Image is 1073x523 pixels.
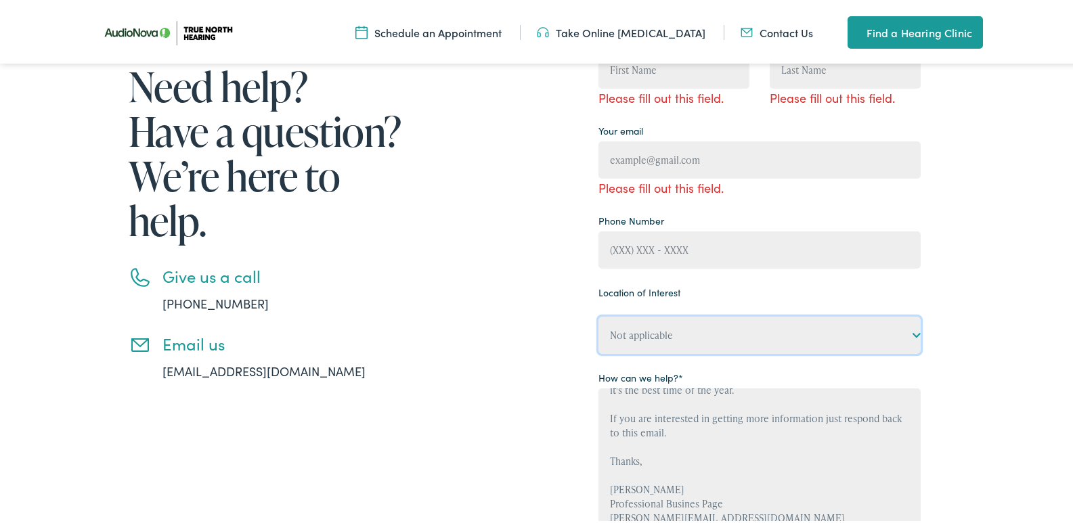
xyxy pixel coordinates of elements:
h3: Give us a call [162,264,406,283]
h3: Email us [162,332,406,351]
span: Please fill out this field. [598,86,749,104]
a: Schedule an Appointment [355,22,502,37]
label: Location of Interest [598,283,680,297]
input: Last Name [770,49,921,86]
a: [EMAIL_ADDRESS][DOMAIN_NAME] [162,360,366,377]
span: Please fill out this field. [770,86,921,104]
span: Please fill out this field. [598,176,921,194]
label: Your email [598,121,643,135]
img: utility icon [848,22,860,38]
input: First Name [598,49,749,86]
img: Headphones icon in color code ffb348 [537,22,549,37]
a: Contact Us [741,22,813,37]
a: Find a Hearing Clinic [848,14,983,46]
label: How can we help? [598,368,683,382]
a: [PHONE_NUMBER] [162,292,269,309]
img: Mail icon in color code ffb348, used for communication purposes [741,22,753,37]
input: (XXX) XXX - XXXX [598,229,921,266]
img: Icon symbolizing a calendar in color code ffb348 [355,22,368,37]
label: Phone Number [598,211,664,225]
h1: Need help? Have a question? We’re here to help. [129,62,406,240]
a: Take Online [MEDICAL_DATA] [537,22,705,37]
input: example@gmail.com [598,139,921,176]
